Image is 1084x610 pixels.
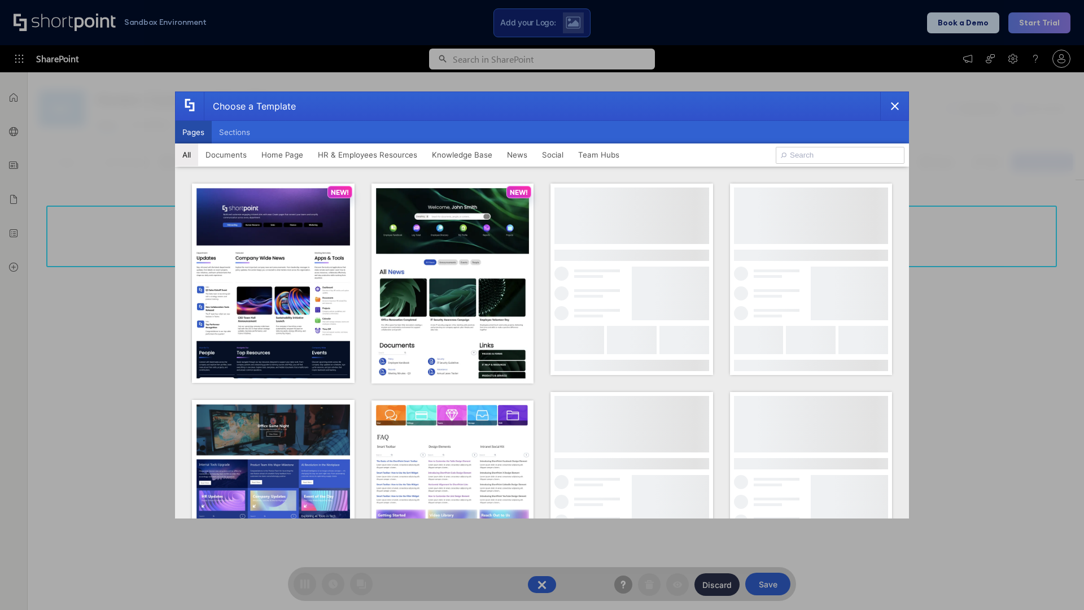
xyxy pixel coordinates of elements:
button: Sections [212,121,257,143]
div: Choose a Template [204,92,296,120]
p: NEW! [510,188,528,197]
div: template selector [175,91,909,518]
button: Documents [198,143,254,166]
button: Social [535,143,571,166]
iframe: Chat Widget [1028,556,1084,610]
button: HR & Employees Resources [311,143,425,166]
button: Team Hubs [571,143,627,166]
button: Home Page [254,143,311,166]
button: All [175,143,198,166]
button: Knowledge Base [425,143,500,166]
p: NEW! [331,188,349,197]
button: Pages [175,121,212,143]
button: News [500,143,535,166]
input: Search [776,147,904,164]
